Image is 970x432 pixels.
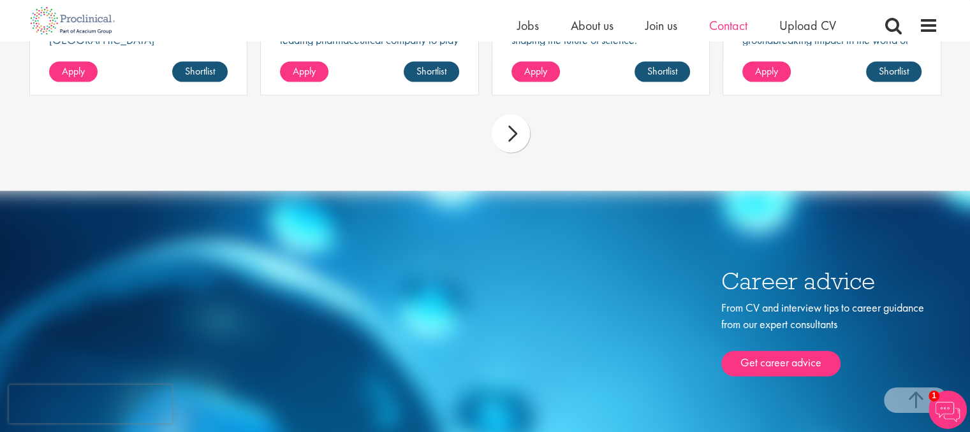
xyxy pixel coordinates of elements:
a: Shortlist [866,62,922,82]
a: Shortlist [635,62,690,82]
a: Join us [645,17,677,34]
a: Upload CV [779,17,836,34]
span: Apply [62,64,85,78]
div: From CV and interview tips to career guidance from our expert consultants [721,299,938,377]
div: next [492,115,530,153]
span: Apply [293,64,316,78]
span: 1 [929,391,939,401]
a: Shortlist [404,62,459,82]
span: Apply [524,64,547,78]
a: Apply [511,62,560,82]
a: Jobs [517,17,539,34]
iframe: reCAPTCHA [9,385,172,423]
h3: Career advice [721,269,938,294]
a: Apply [49,62,98,82]
a: Contact [709,17,747,34]
a: Apply [280,62,328,82]
span: Apply [755,64,778,78]
a: Get career advice [721,351,841,377]
img: Chatbot [929,391,967,429]
a: Shortlist [172,62,228,82]
a: About us [571,17,614,34]
a: Apply [742,62,791,82]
